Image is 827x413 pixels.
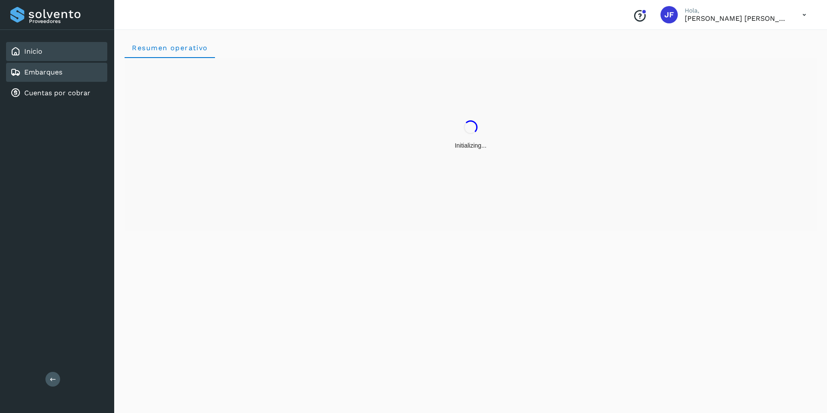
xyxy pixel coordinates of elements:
[24,47,42,55] a: Inicio
[6,84,107,103] div: Cuentas por cobrar
[685,14,789,23] p: JOSE FUENTES HERNANDEZ
[24,68,62,76] a: Embarques
[24,89,90,97] a: Cuentas por cobrar
[131,44,208,52] span: Resumen operativo
[685,7,789,14] p: Hola,
[6,42,107,61] div: Inicio
[29,18,104,24] p: Proveedores
[6,63,107,82] div: Embarques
